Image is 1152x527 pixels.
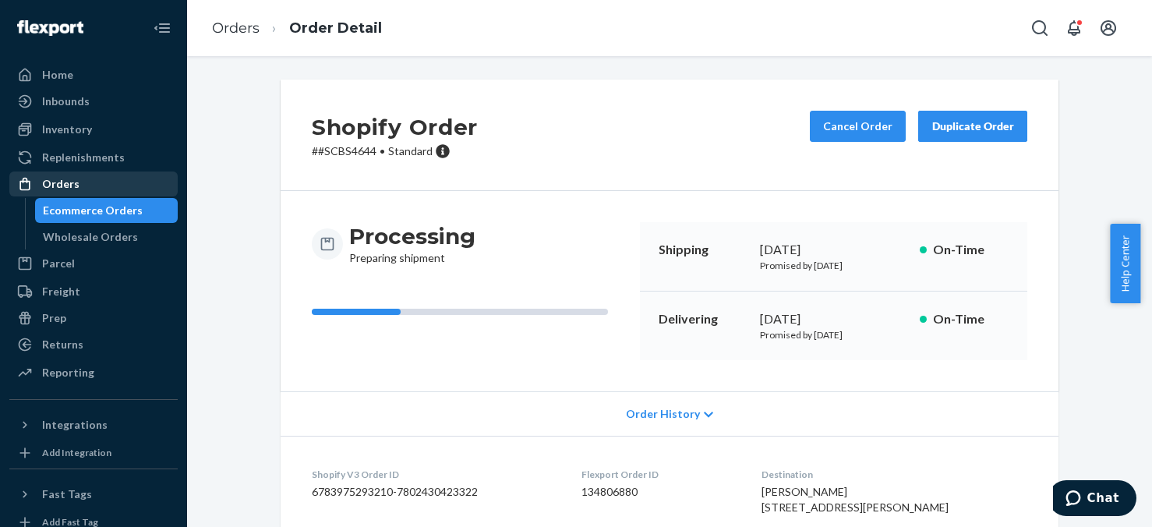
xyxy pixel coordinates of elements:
div: Returns [42,337,83,352]
div: Inbounds [42,94,90,109]
a: Inbounds [9,89,178,114]
a: Inventory [9,117,178,142]
div: Preparing shipment [349,222,475,266]
button: Open Search Box [1024,12,1055,44]
div: Reporting [42,365,94,380]
span: [PERSON_NAME] [STREET_ADDRESS][PERSON_NAME] [762,485,949,514]
span: Order History [626,406,700,422]
a: Order Detail [289,19,382,37]
dt: Flexport Order ID [581,468,737,481]
button: Fast Tags [9,482,178,507]
p: On-Time [933,310,1009,328]
div: Integrations [42,417,108,433]
h3: Processing [349,222,475,250]
div: Wholesale Orders [43,229,138,245]
div: [DATE] [760,241,907,259]
div: Freight [42,284,80,299]
h2: Shopify Order [312,111,478,143]
div: Parcel [42,256,75,271]
div: Replenishments [42,150,125,165]
button: Open notifications [1058,12,1090,44]
button: Help Center [1110,224,1140,303]
ol: breadcrumbs [200,5,394,51]
p: Shipping [659,241,747,259]
p: Delivering [659,310,747,328]
button: Cancel Order [810,111,906,142]
div: Fast Tags [42,486,92,502]
div: Add Integration [42,446,111,459]
button: Close Navigation [147,12,178,44]
span: • [380,144,385,157]
a: Orders [212,19,260,37]
div: Duplicate Order [931,118,1014,134]
p: On-Time [933,241,1009,259]
div: Prep [42,310,66,326]
dd: 6783975293210-7802430423322 [312,484,557,500]
a: Freight [9,279,178,304]
div: [DATE] [760,310,907,328]
button: Duplicate Order [918,111,1027,142]
a: Home [9,62,178,87]
img: Flexport logo [17,20,83,36]
p: Promised by [DATE] [760,328,907,341]
div: Home [42,67,73,83]
div: Ecommerce Orders [43,203,143,218]
a: Add Integration [9,444,178,462]
a: Reporting [9,360,178,385]
dd: 134806880 [581,484,737,500]
p: Promised by [DATE] [760,259,907,272]
a: Ecommerce Orders [35,198,178,223]
a: Wholesale Orders [35,225,178,249]
p: # #SCBS4644 [312,143,478,159]
dt: Destination [762,468,1027,481]
a: Orders [9,172,178,196]
button: Integrations [9,412,178,437]
iframe: Opens a widget where you can chat to one of our agents [1053,480,1136,519]
a: Parcel [9,251,178,276]
dt: Shopify V3 Order ID [312,468,557,481]
div: Orders [42,176,80,192]
a: Replenishments [9,145,178,170]
a: Prep [9,306,178,331]
span: Standard [388,144,433,157]
a: Returns [9,332,178,357]
button: Open account menu [1093,12,1124,44]
div: Inventory [42,122,92,137]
